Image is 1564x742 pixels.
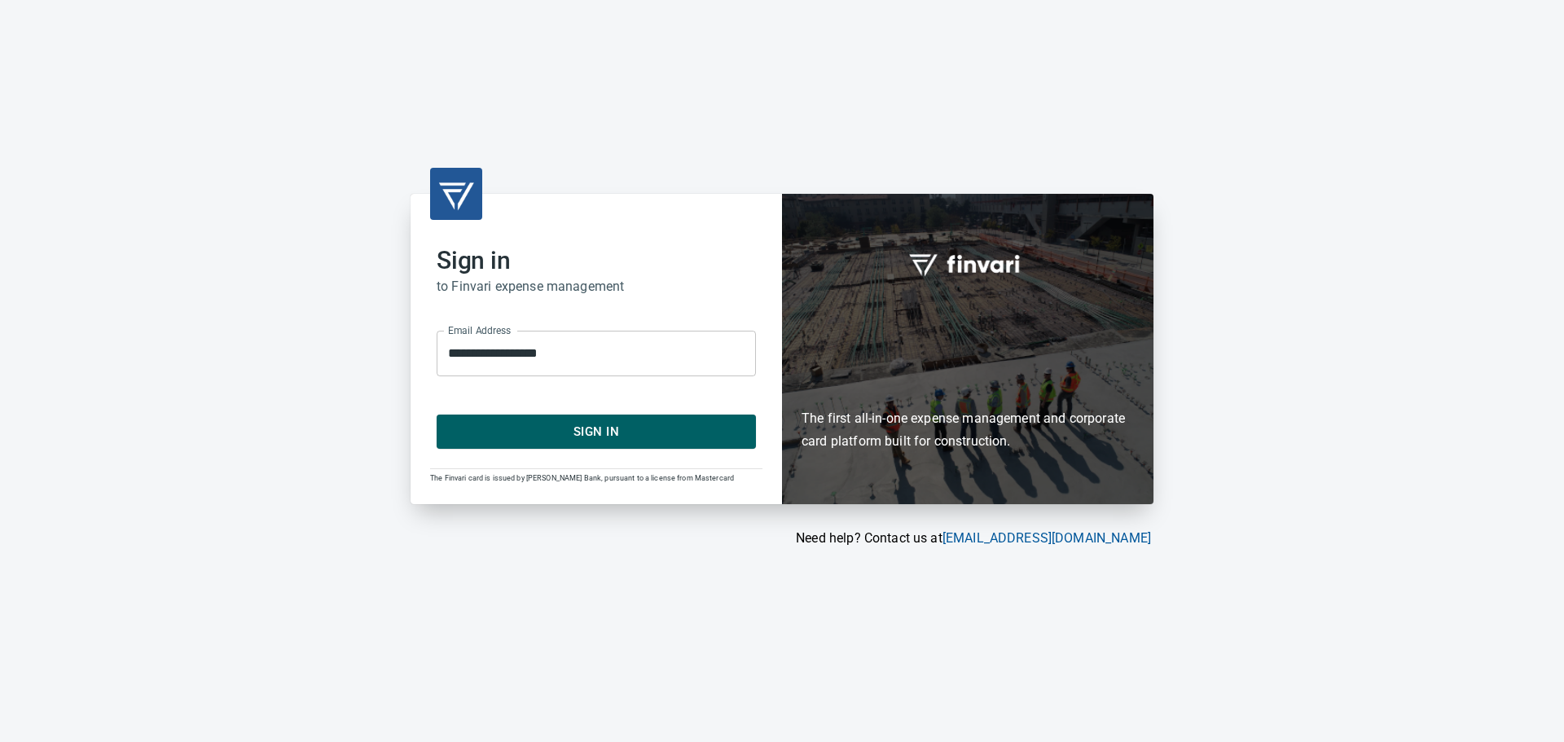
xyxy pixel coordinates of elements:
img: transparent_logo.png [437,174,476,213]
p: Need help? Contact us at [411,529,1151,548]
button: Sign In [437,415,756,449]
span: Sign In [455,421,738,442]
span: The Finvari card is issued by [PERSON_NAME] Bank, pursuant to a license from Mastercard [430,474,734,482]
div: Finvari [782,194,1153,504]
a: [EMAIL_ADDRESS][DOMAIN_NAME] [942,530,1151,546]
h6: The first all-in-one expense management and corporate card platform built for construction. [802,314,1134,454]
img: fullword_logo_white.png [907,245,1029,283]
h6: to Finvari expense management [437,275,756,298]
h2: Sign in [437,246,756,275]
